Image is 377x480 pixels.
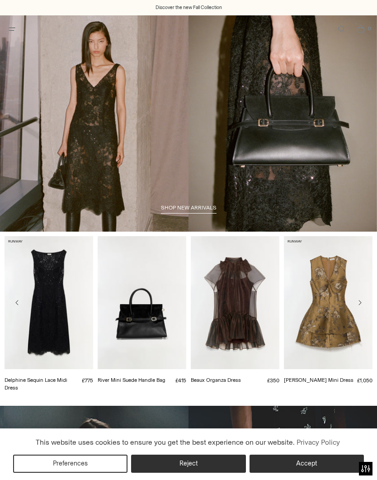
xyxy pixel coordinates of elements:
[9,295,25,311] button: Move to previous carousel slide
[152,23,225,36] a: SIMKHAI
[13,455,127,473] button: Preferences
[131,455,245,473] button: Reject
[98,377,165,383] a: River Mini Suede Handle Bag
[351,20,370,38] a: Open cart modal
[161,204,217,211] span: shop new arrivals
[284,377,353,383] a: [PERSON_NAME] Mini Dress
[295,436,341,449] a: Privacy Policy (opens in a new tab)
[3,20,21,38] button: Open menu modal
[332,20,350,38] a: Open search modal
[161,204,217,214] a: shop new arrivals
[36,438,295,447] span: This website uses cookies to ensure you get the best experience on our website.
[365,24,373,33] span: 0
[250,455,364,473] button: Accept
[352,295,368,311] button: Move to next carousel slide
[156,4,222,11] a: Discover the new Fall Collection
[191,377,241,383] a: Beaux Organza Dress
[5,377,67,391] a: Delphine Sequin Lace Midi Dress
